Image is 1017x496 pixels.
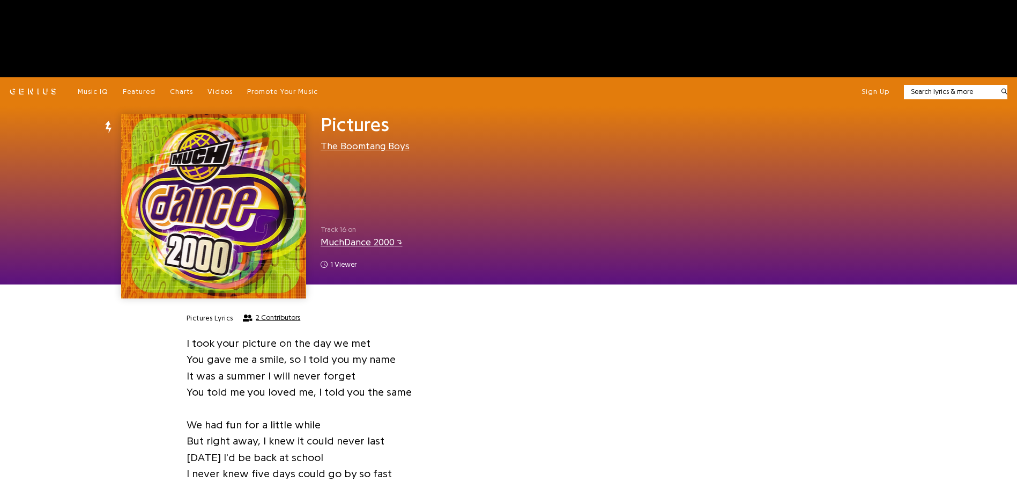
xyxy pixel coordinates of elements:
[78,87,108,97] a: Music IQ
[321,259,357,270] span: 1 viewer
[170,87,193,97] a: Charts
[243,313,301,322] button: 2 Contributors
[123,87,155,97] a: Featured
[904,86,994,97] input: Search lyrics & more
[121,114,306,298] img: Cover art for Pictures by The Boomtang Boys
[256,313,300,322] span: 2 Contributors
[321,237,403,247] a: MuchDance 2000
[862,87,889,97] button: Sign Up
[207,87,233,97] a: Videos
[170,88,193,95] span: Charts
[321,224,656,235] span: Track 16 on
[78,88,108,95] span: Music IQ
[321,115,389,134] span: Pictures
[247,87,318,97] a: Promote Your Music
[207,88,233,95] span: Videos
[247,88,318,95] span: Promote Your Music
[321,141,410,151] a: The Boomtang Boys
[123,88,155,95] span: Featured
[187,313,233,323] h2: Pictures Lyrics
[330,259,357,270] span: 1 viewer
